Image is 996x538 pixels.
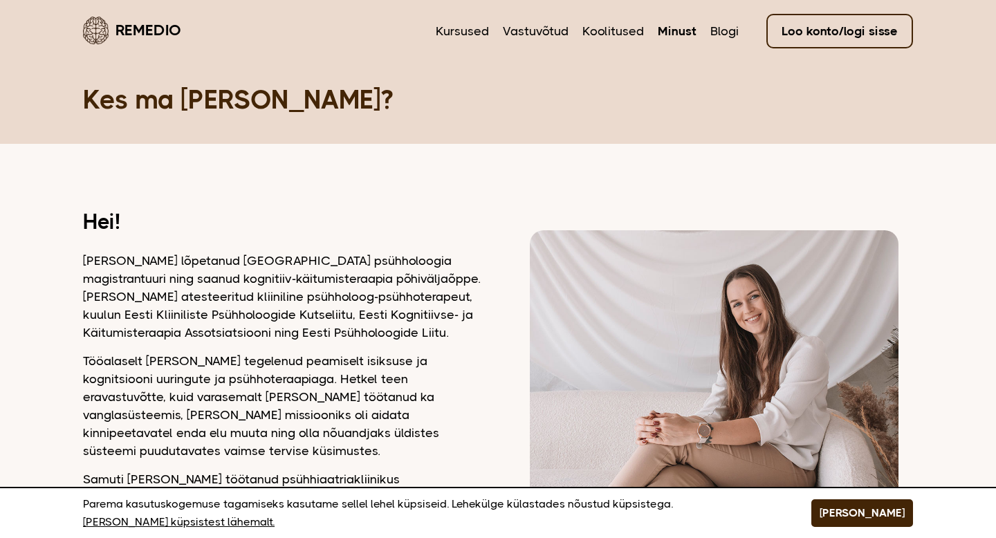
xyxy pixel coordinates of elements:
[83,352,481,460] p: Tööalaselt [PERSON_NAME] tegelenud peamiselt isiksuse ja kognitsiooni uuringute ja psühhoteraapia...
[766,14,913,48] a: Loo konto/logi sisse
[83,17,109,44] img: Remedio logo
[811,499,913,527] button: [PERSON_NAME]
[436,22,489,40] a: Kursused
[658,22,697,40] a: Minust
[503,22,569,40] a: Vastuvõtud
[83,495,777,531] p: Parema kasutuskogemuse tagamiseks kasutame sellel lehel küpsiseid. Lehekülge külastades nõustud k...
[530,230,898,507] img: Dagmar vaatamas kaamerasse
[582,22,644,40] a: Koolitused
[710,22,739,40] a: Blogi
[83,513,275,531] a: [PERSON_NAME] küpsistest lähemalt.
[83,470,481,524] p: Samuti [PERSON_NAME] töötanud psühhiaatriakliinikus statsionaarse ravi osakondades, tänu millele ...
[83,83,913,116] h1: Kes ma [PERSON_NAME]?
[83,14,181,46] a: Remedio
[83,213,481,231] h2: Hei!
[83,252,481,342] p: [PERSON_NAME] lõpetanud [GEOGRAPHIC_DATA] psühholoogia magistrantuuri ning saanud kognitiiv-käitu...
